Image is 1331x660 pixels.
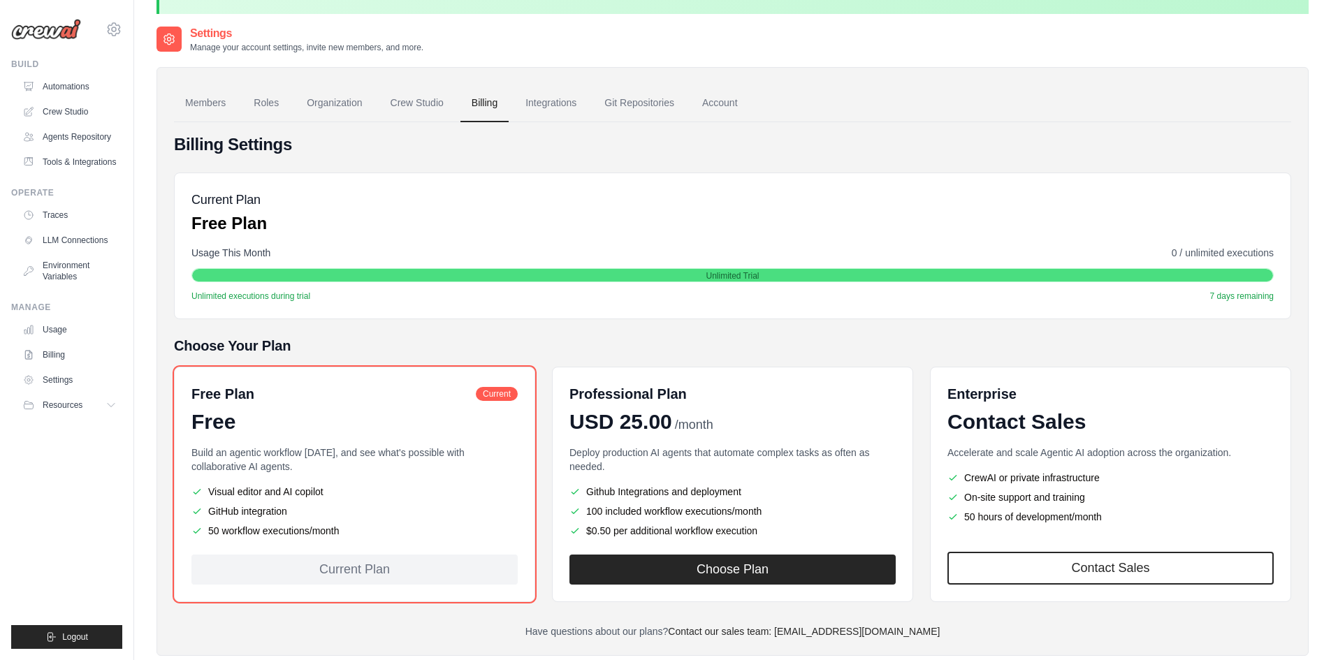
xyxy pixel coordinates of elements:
a: Billing [460,85,509,122]
button: Logout [11,625,122,649]
h5: Current Plan [191,190,267,210]
span: Unlimited executions during trial [191,291,310,302]
a: Organization [296,85,373,122]
h6: Free Plan [191,384,254,404]
a: Crew Studio [379,85,455,122]
a: Account [691,85,749,122]
a: Contact our sales team: [EMAIL_ADDRESS][DOMAIN_NAME] [668,626,940,637]
div: Contact Sales [947,409,1274,434]
h5: Choose Your Plan [174,336,1291,355]
h6: Professional Plan [569,384,687,404]
p: Manage your account settings, invite new members, and more. [190,42,423,53]
div: Free [191,409,518,434]
div: Operate [11,187,122,198]
a: Integrations [514,85,588,122]
p: Deploy production AI agents that automate complex tasks as often as needed. [569,446,896,474]
li: Github Integrations and deployment [569,485,896,499]
li: On-site support and training [947,490,1274,504]
a: Usage [17,318,122,341]
a: Agents Repository [17,126,122,148]
span: USD 25.00 [569,409,672,434]
p: Free Plan [191,212,267,235]
a: Settings [17,369,122,391]
span: 7 days remaining [1210,291,1274,302]
button: Choose Plan [569,555,896,585]
li: Visual editor and AI copilot [191,485,518,499]
a: Billing [17,344,122,366]
span: /month [675,416,713,434]
div: Manage [11,302,122,313]
span: Resources [43,399,82,411]
button: Resources [17,394,122,416]
div: Build [11,59,122,70]
a: Contact Sales [947,552,1274,585]
p: Build an agentic workflow [DATE], and see what's possible with collaborative AI agents. [191,446,518,474]
img: Logo [11,19,81,40]
span: Usage This Month [191,246,270,260]
li: GitHub integration [191,504,518,518]
a: Tools & Integrations [17,151,122,173]
span: Current [476,387,518,401]
li: 50 workflow executions/month [191,524,518,538]
a: Environment Variables [17,254,122,288]
a: Members [174,85,237,122]
h4: Billing Settings [174,133,1291,156]
li: CrewAI or private infrastructure [947,471,1274,485]
li: $0.50 per additional workflow execution [569,524,896,538]
span: Logout [62,631,88,643]
h6: Enterprise [947,384,1274,404]
li: 100 included workflow executions/month [569,504,896,518]
h2: Settings [190,25,423,42]
a: Automations [17,75,122,98]
a: Roles [242,85,290,122]
a: LLM Connections [17,229,122,251]
a: Crew Studio [17,101,122,123]
p: Have questions about our plans? [174,624,1291,638]
span: Unlimited Trial [706,270,759,281]
div: Current Plan [191,555,518,585]
a: Traces [17,204,122,226]
a: Git Repositories [593,85,685,122]
span: 0 / unlimited executions [1172,246,1274,260]
p: Accelerate and scale Agentic AI adoption across the organization. [947,446,1274,460]
li: 50 hours of development/month [947,510,1274,524]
